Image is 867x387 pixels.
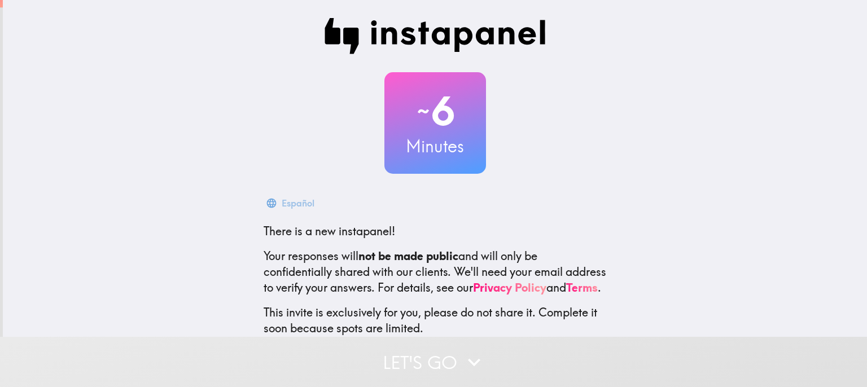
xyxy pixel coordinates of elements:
h2: 6 [384,88,486,134]
div: Español [282,195,314,211]
span: ~ [415,94,431,128]
a: Terms [566,280,598,294]
p: This invite is exclusively for you, please do not share it. Complete it soon because spots are li... [264,305,607,336]
h3: Minutes [384,134,486,158]
span: There is a new instapanel! [264,224,395,238]
img: Instapanel [325,18,546,54]
p: Your responses will and will only be confidentially shared with our clients. We'll need your emai... [264,248,607,296]
button: Español [264,192,319,214]
b: not be made public [358,249,458,263]
a: Privacy Policy [473,280,546,294]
